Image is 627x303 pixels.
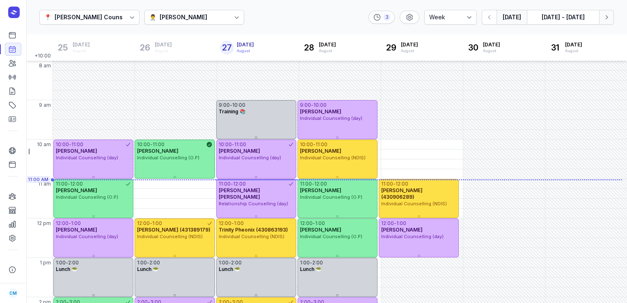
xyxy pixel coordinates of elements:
[401,48,418,54] div: August
[150,141,153,148] div: -
[55,12,139,22] div: [PERSON_NAME] Counselling
[313,220,315,227] div: -
[231,259,242,266] div: 2:00
[56,148,97,154] span: [PERSON_NAME]
[219,108,246,115] span: Training 📚
[467,41,480,54] div: 30
[137,227,211,233] span: [PERSON_NAME] (431389179)
[220,41,233,54] div: 27
[527,10,599,25] button: [DATE] - [DATE]
[384,41,398,54] div: 29
[396,181,408,187] div: 12:00
[137,155,199,161] span: Individual Counselling (O.P)
[219,141,232,148] div: 10:00
[229,259,231,266] div: -
[312,259,323,266] div: 2:00
[137,148,178,154] span: [PERSON_NAME]
[56,227,97,233] span: [PERSON_NAME]
[232,102,245,108] div: 10:00
[137,220,150,227] div: 12:00
[66,259,68,266] div: -
[147,259,149,266] div: -
[137,266,159,272] span: Lunch 🥗
[71,141,83,148] div: 11:00
[138,41,151,54] div: 26
[44,12,51,22] div: 📍
[300,155,366,161] span: Individual Counselling (NDIS)
[70,181,83,187] div: 12:00
[219,181,231,187] div: 11:00
[381,227,423,233] span: [PERSON_NAME]
[219,227,288,233] span: Trinity Pheonix (430863193)
[56,194,118,200] span: Individual Counselling (O.P)
[565,41,582,48] span: [DATE]
[381,234,444,239] span: Individual Counselling (day)
[381,220,394,227] div: 12:00
[219,259,229,266] div: 1:00
[393,181,396,187] div: -
[56,259,66,266] div: 1:00
[56,220,69,227] div: 12:00
[483,41,500,48] span: [DATE]
[300,181,312,187] div: 11:00
[28,176,48,183] span: 11:00 AM
[381,181,393,187] div: 11:00
[219,102,230,108] div: 9:00
[155,41,172,48] span: [DATE]
[137,234,203,239] span: Individual Counselling (NDIS)
[34,53,53,61] span: +10:00
[56,181,68,187] div: 11:00
[56,234,118,239] span: Individual Counselling (day)
[300,102,311,108] div: 9:00
[319,41,336,48] span: [DATE]
[233,181,246,187] div: 12:00
[315,220,325,227] div: 1:00
[316,141,327,148] div: 11:00
[155,48,172,54] div: August
[312,181,314,187] div: -
[137,141,150,148] div: 10:00
[314,181,327,187] div: 12:00
[38,181,51,187] span: 11 am
[319,48,336,54] div: August
[69,220,71,227] div: -
[497,10,527,25] button: [DATE]
[394,220,396,227] div: -
[310,259,312,266] div: -
[300,234,362,239] span: Individual Counselling (O.P)
[300,187,341,193] span: [PERSON_NAME]
[219,266,240,272] span: Lunch 🥗
[549,41,562,54] div: 31
[149,12,156,22] div: 👨‍⚕️
[219,155,281,161] span: Individual Counselling (day)
[219,148,260,154] span: [PERSON_NAME]
[68,181,70,187] div: -
[230,102,232,108] div: -
[234,141,246,148] div: 11:00
[311,102,313,108] div: -
[219,234,284,239] span: Individual Counselling (NDIS)
[401,41,418,48] span: [DATE]
[300,266,322,272] span: Lunch 🥗
[152,220,162,227] div: 1:00
[396,220,406,227] div: 1:00
[384,14,390,21] div: 3
[149,259,160,266] div: 2:00
[300,108,341,115] span: [PERSON_NAME]
[219,220,231,227] div: 12:00
[137,259,147,266] div: 1:00
[39,62,51,69] span: 8 am
[237,48,254,54] div: August
[381,187,423,200] span: [PERSON_NAME] (430906289)
[234,220,244,227] div: 1:00
[37,141,51,148] span: 10 am
[9,288,17,298] span: CM
[219,187,260,200] span: [PERSON_NAME] [PERSON_NAME]
[150,220,152,227] div: -
[300,227,341,233] span: [PERSON_NAME]
[37,220,51,227] span: 12 pm
[300,259,310,266] div: 1:00
[160,12,207,22] div: [PERSON_NAME]
[313,102,327,108] div: 10:00
[73,48,90,54] div: August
